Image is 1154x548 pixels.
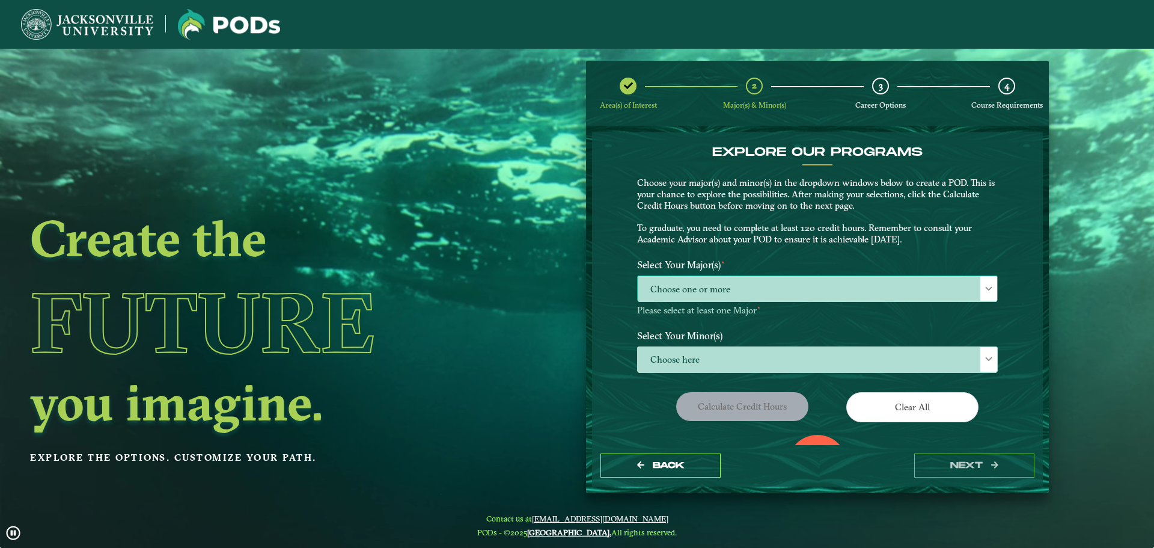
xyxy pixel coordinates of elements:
[532,514,668,523] a: [EMAIL_ADDRESS][DOMAIN_NAME]
[914,454,1034,478] button: next
[527,528,611,537] a: [GEOGRAPHIC_DATA].
[637,305,998,316] p: Please select at least one Major
[757,303,761,312] sup: ⋆
[676,392,808,420] button: Calculate credit hours
[879,80,883,91] span: 3
[637,177,998,245] p: Choose your major(s) and minor(s) in the dropdown windows below to create a POD. This is your cha...
[30,268,489,377] h1: Future
[721,257,725,266] sup: ⋆
[638,276,997,302] span: Choose one or more
[638,347,997,373] span: Choose here
[653,460,685,470] span: Back
[477,514,677,523] span: Contact us at
[178,9,280,40] img: Jacksonville University logo
[723,100,786,109] span: Major(s) & Minor(s)
[30,213,489,263] h2: Create the
[30,449,489,467] p: Explore the options. Customize your path.
[846,392,978,422] button: Clear All
[752,80,757,91] span: 2
[971,100,1043,109] span: Course Requirements
[1004,80,1009,91] span: 4
[477,528,677,537] span: PODs - ©2025 All rights reserved.
[628,324,1007,346] label: Select Your Minor(s)
[600,454,721,478] button: Back
[637,145,998,159] h4: EXPLORE OUR PROGRAMS
[30,377,489,428] h2: you imagine.
[855,100,906,109] span: Career Options
[21,9,153,40] img: Jacksonville University logo
[628,254,1007,276] label: Select Your Major(s)
[600,100,657,109] span: Area(s) of Interest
